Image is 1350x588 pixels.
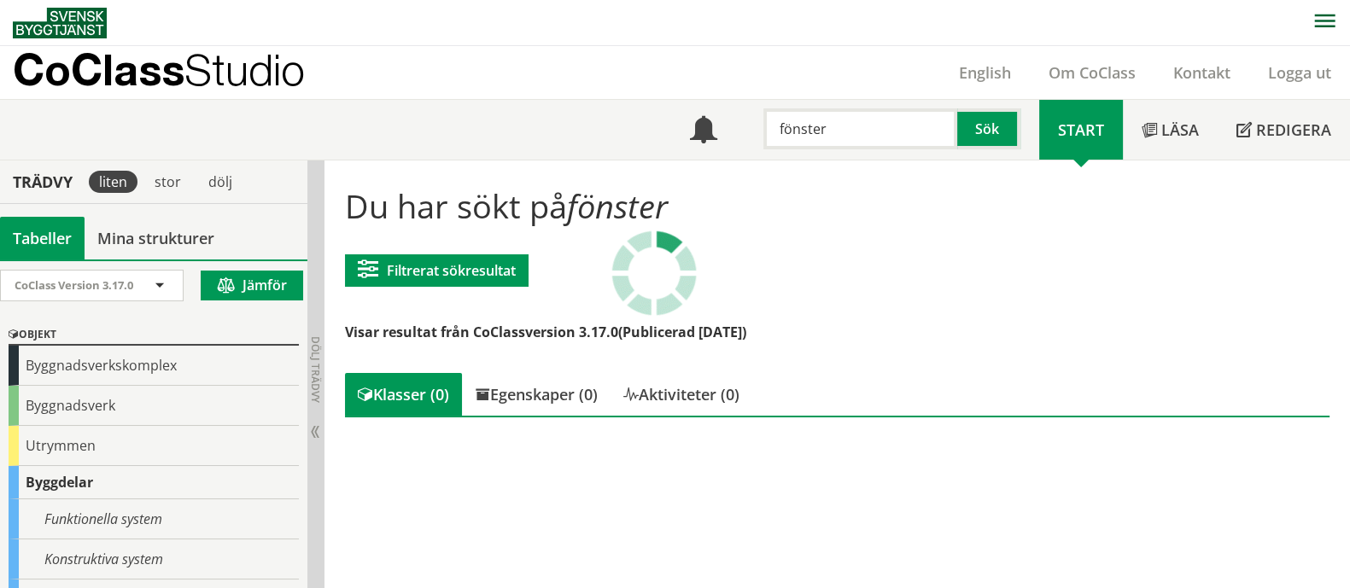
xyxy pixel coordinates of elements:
span: (Publicerad [DATE]) [618,323,746,341]
div: Trädvy [3,172,82,191]
div: Klasser (0) [345,373,462,416]
div: Objekt [9,325,299,346]
div: Byggdelar [9,466,299,499]
a: Logga ut [1249,62,1350,83]
span: Visar resultat från CoClassversion 3.17.0 [345,323,618,341]
div: Byggnadsverkskomplex [9,346,299,386]
div: Egenskaper (0) [462,373,611,416]
p: CoClass [13,60,305,79]
img: Laddar [611,230,697,316]
div: Utrymmen [9,426,299,466]
span: Läsa [1161,119,1199,140]
span: Start [1058,119,1104,140]
a: Om CoClass [1030,62,1154,83]
button: Jämför [201,271,303,300]
input: Sök [763,108,957,149]
button: Sök [957,108,1020,149]
div: Konstruktiva system [9,539,299,579]
a: CoClassStudio [13,46,342,99]
span: Notifikationer [690,118,717,145]
img: Svensk Byggtjänst [13,8,107,38]
div: Aktiviteter (0) [611,373,752,416]
span: Redigera [1256,119,1331,140]
span: fönster [567,183,668,228]
a: Mina strukturer [85,217,227,259]
h1: Du har sökt på [345,187,1329,224]
div: stor [144,171,191,193]
a: Start [1039,100,1123,160]
div: liten [89,171,137,193]
span: Dölj trädvy [308,336,323,403]
span: CoClass Version 3.17.0 [15,277,133,293]
div: Byggnadsverk [9,386,299,426]
span: Studio [184,44,305,95]
a: Kontakt [1154,62,1249,83]
div: Funktionella system [9,499,299,539]
a: Läsa [1123,100,1218,160]
a: Redigera [1218,100,1350,160]
button: Filtrerat sökresultat [345,254,529,287]
a: English [940,62,1030,83]
div: dölj [198,171,243,193]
